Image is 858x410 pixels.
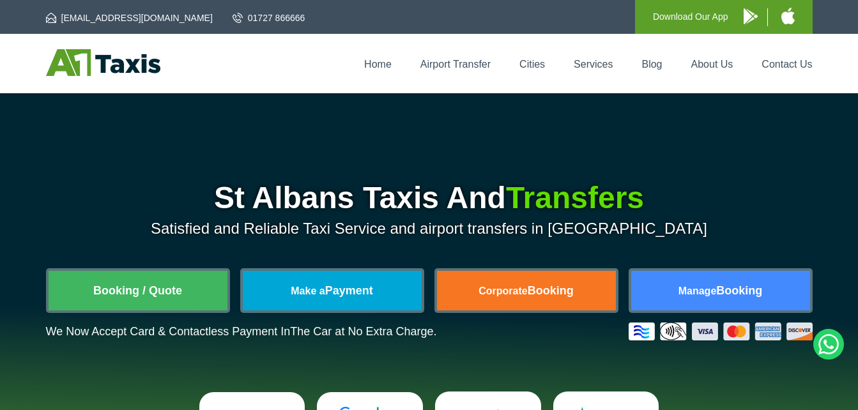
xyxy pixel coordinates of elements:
[46,49,160,76] img: A1 Taxis St Albans LTD
[364,59,392,70] a: Home
[243,271,422,310] a: Make aPayment
[291,285,325,296] span: Make a
[437,271,616,310] a: CorporateBooking
[519,59,545,70] a: Cities
[420,59,491,70] a: Airport Transfer
[46,11,213,24] a: [EMAIL_ADDRESS][DOMAIN_NAME]
[653,9,728,25] p: Download Our App
[744,8,758,24] img: A1 Taxis Android App
[46,325,437,338] p: We Now Accept Card & Contactless Payment In
[691,59,733,70] a: About Us
[46,220,813,238] p: Satisfied and Reliable Taxi Service and airport transfers in [GEOGRAPHIC_DATA]
[233,11,305,24] a: 01727 866666
[781,8,795,24] img: A1 Taxis iPhone App
[762,59,812,70] a: Contact Us
[290,325,436,338] span: The Car at No Extra Charge.
[629,323,813,340] img: Credit And Debit Cards
[46,183,813,213] h1: St Albans Taxis And
[506,181,644,215] span: Transfers
[641,59,662,70] a: Blog
[631,271,810,310] a: ManageBooking
[574,59,613,70] a: Services
[678,285,717,296] span: Manage
[479,285,527,296] span: Corporate
[49,271,227,310] a: Booking / Quote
